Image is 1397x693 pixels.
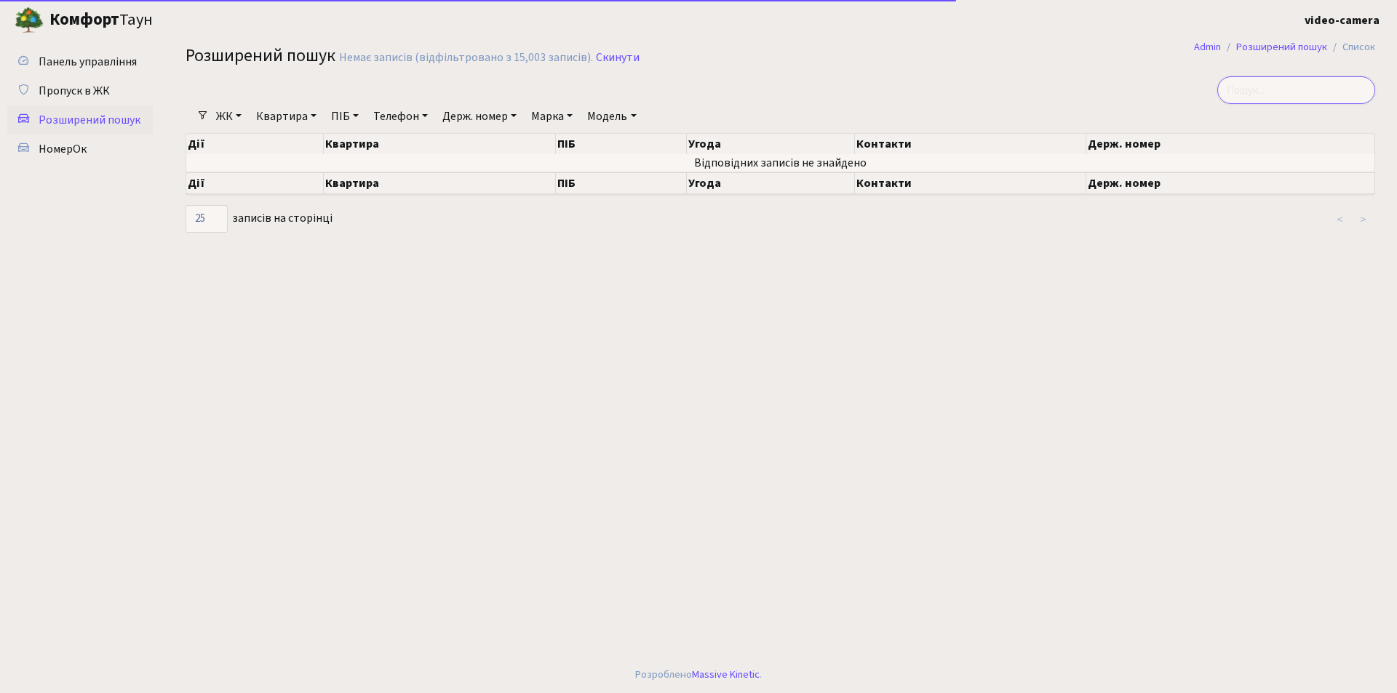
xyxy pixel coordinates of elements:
[1217,76,1375,104] input: Пошук...
[324,134,557,154] th: Квартира
[186,154,1375,172] td: Відповідних записів не знайдено
[855,134,1086,154] th: Контакти
[687,134,855,154] th: Угода
[596,51,640,65] a: Скинути
[556,172,687,194] th: ПІБ
[15,6,44,35] img: logo.png
[581,104,642,129] a: Модель
[437,104,522,129] a: Держ. номер
[1305,12,1380,29] a: video-camera
[1327,39,1375,55] li: Список
[39,112,140,128] span: Розширений пошук
[339,51,593,65] div: Немає записів (відфільтровано з 15,003 записів).
[1236,39,1327,55] a: Розширений пошук
[49,8,153,33] span: Таун
[325,104,365,129] a: ПІБ
[39,54,137,70] span: Панель управління
[186,205,228,233] select: записів на сторінці
[7,47,153,76] a: Панель управління
[186,43,335,68] span: Розширений пошук
[1172,32,1397,63] nav: breadcrumb
[7,135,153,164] a: НомерОк
[855,172,1086,194] th: Контакти
[250,104,322,129] a: Квартира
[210,104,247,129] a: ЖК
[39,83,110,99] span: Пропуск в ЖК
[49,8,119,31] b: Комфорт
[7,105,153,135] a: Розширений пошук
[692,667,760,682] a: Massive Kinetic
[324,172,557,194] th: Квартира
[635,667,762,683] div: Розроблено .
[1194,39,1221,55] a: Admin
[7,76,153,105] a: Пропуск в ЖК
[1086,172,1375,194] th: Держ. номер
[556,134,687,154] th: ПІБ
[367,104,434,129] a: Телефон
[186,205,333,233] label: записів на сторінці
[182,8,218,32] button: Переключити навігацію
[1086,134,1375,154] th: Держ. номер
[687,172,855,194] th: Угода
[39,141,87,157] span: НомерОк
[1305,12,1380,28] b: video-camera
[186,134,324,154] th: Дії
[525,104,578,129] a: Марка
[186,172,324,194] th: Дії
